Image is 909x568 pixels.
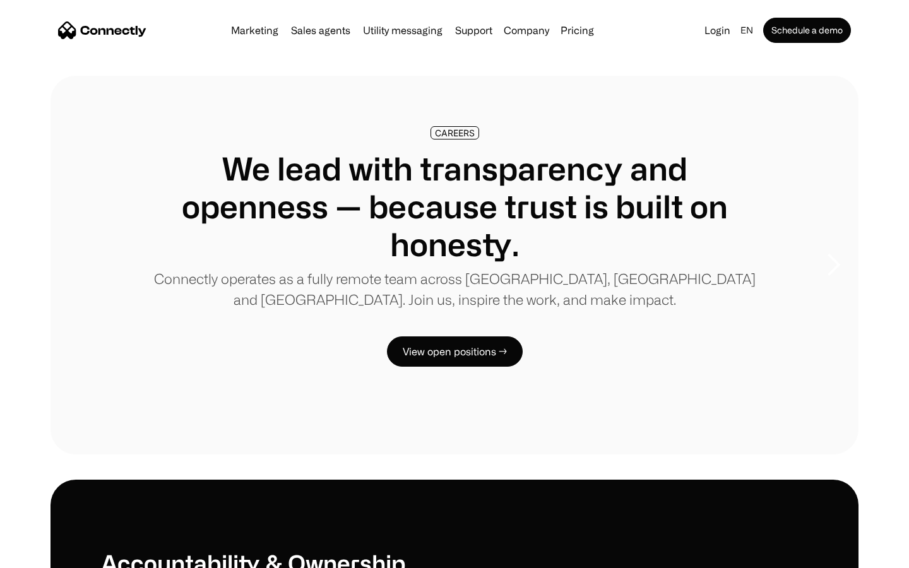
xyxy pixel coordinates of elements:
div: next slide [808,202,858,328]
a: Schedule a demo [763,18,851,43]
a: Sales agents [286,25,355,35]
div: carousel [50,76,858,454]
div: CAREERS [435,128,475,138]
a: Pricing [555,25,599,35]
div: Company [500,21,553,39]
p: Connectly operates as a fully remote team across [GEOGRAPHIC_DATA], [GEOGRAPHIC_DATA] and [GEOGRA... [151,268,757,310]
a: Utility messaging [358,25,448,35]
a: home [58,21,146,40]
a: View open positions → [387,336,523,367]
aside: Language selected: English [13,545,76,564]
div: Company [504,21,549,39]
a: Marketing [226,25,283,35]
h1: We lead with transparency and openness — because trust is built on honesty. [151,150,757,263]
div: 1 of 8 [50,76,858,454]
ul: Language list [25,546,76,564]
div: en [735,21,761,39]
a: Login [699,21,735,39]
a: Support [450,25,497,35]
div: en [740,21,753,39]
